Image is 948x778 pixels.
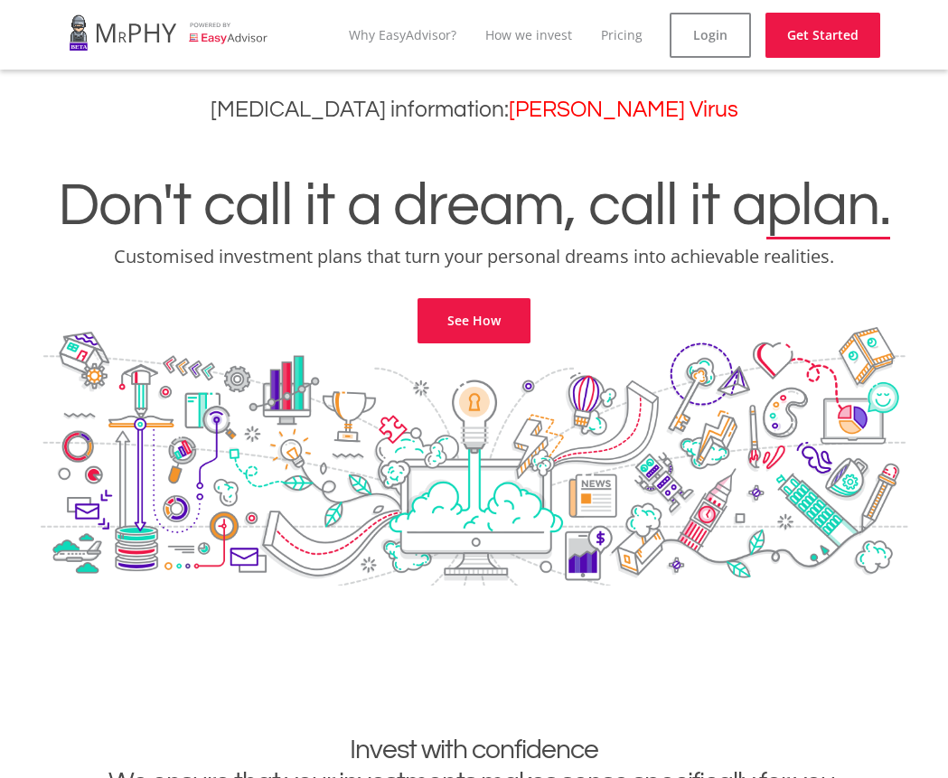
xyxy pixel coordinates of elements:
[418,298,530,343] a: See How
[349,26,456,43] a: Why EasyAdvisor?
[14,175,934,237] h1: Don't call it a dream, call it a
[485,26,572,43] a: How we invest
[601,26,643,43] a: Pricing
[670,13,751,58] a: Login
[14,97,934,123] h3: [MEDICAL_DATA] information:
[765,13,880,58] a: Get Started
[509,98,738,121] a: [PERSON_NAME] Virus
[766,175,890,237] span: plan.
[14,244,934,269] p: Customised investment plans that turn your personal dreams into achievable realities.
